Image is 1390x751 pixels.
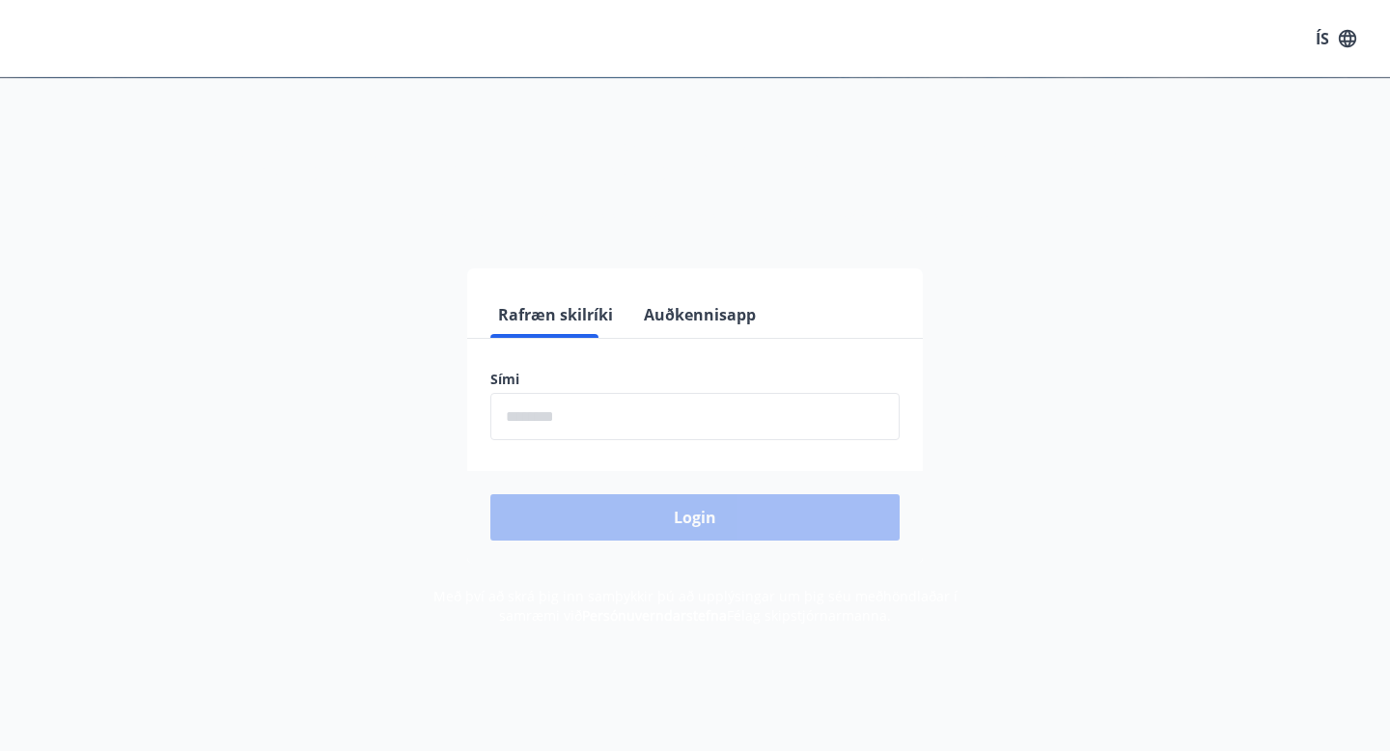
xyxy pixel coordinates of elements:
label: Sími [490,370,900,389]
button: Auðkennisapp [636,292,764,338]
a: Persónuverndarstefna [582,606,727,625]
button: Rafræn skilríki [490,292,621,338]
span: Með því að skrá þig inn samþykkir þú að upplýsingar um þig séu meðhöndlaðar í samræmi við Félag s... [433,587,958,625]
button: ÍS [1305,21,1367,56]
h1: Félagavefur, Félag skipstjórnarmanna [23,116,1367,189]
span: Vinsamlegast skráðu þig inn með rafrænum skilríkjum eða Auðkennisappi. [392,206,998,229]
